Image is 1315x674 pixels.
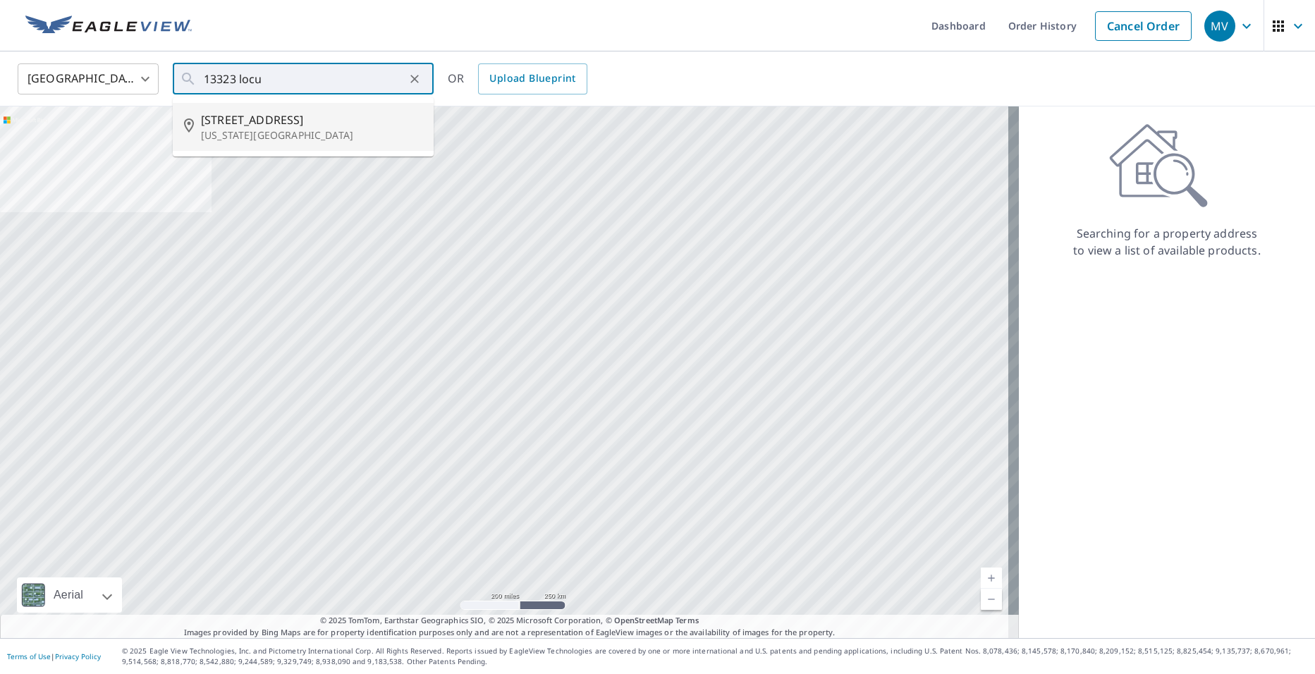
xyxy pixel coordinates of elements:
[981,589,1002,610] a: Current Level 5, Zoom Out
[320,615,699,627] span: © 2025 TomTom, Earthstar Geographics SIO, © 2025 Microsoft Corporation, ©
[17,577,122,613] div: Aerial
[49,577,87,613] div: Aerial
[675,615,699,625] a: Terms
[7,651,51,661] a: Terms of Use
[25,16,192,37] img: EV Logo
[489,70,575,87] span: Upload Blueprint
[201,111,422,128] span: [STREET_ADDRESS]
[18,59,159,99] div: [GEOGRAPHIC_DATA]
[55,651,101,661] a: Privacy Policy
[1095,11,1192,41] a: Cancel Order
[1072,225,1261,259] p: Searching for a property address to view a list of available products.
[122,646,1308,667] p: © 2025 Eagle View Technologies, Inc. and Pictometry International Corp. All Rights Reserved. Repo...
[478,63,587,94] a: Upload Blueprint
[7,652,101,661] p: |
[448,63,587,94] div: OR
[614,615,673,625] a: OpenStreetMap
[201,128,422,142] p: [US_STATE][GEOGRAPHIC_DATA]
[1204,11,1235,42] div: MV
[204,59,405,99] input: Search by address or latitude-longitude
[405,69,424,89] button: Clear
[981,568,1002,589] a: Current Level 5, Zoom In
